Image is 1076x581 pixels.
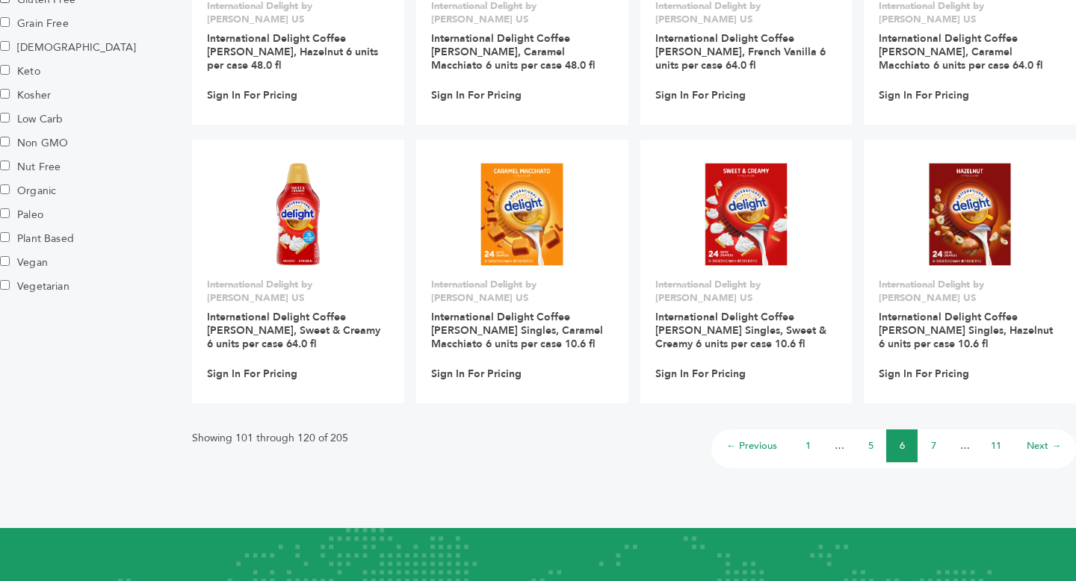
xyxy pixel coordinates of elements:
a: Sign In For Pricing [431,367,522,381]
a: International Delight Coffee [PERSON_NAME], Caramel Macchiato 6 units per case 64.0 fl [879,31,1042,72]
a: 6 [900,439,905,453]
a: International Delight Coffee [PERSON_NAME] Singles, Hazelnut 6 units per case 10.6 fl [879,310,1053,351]
li: … [823,429,855,462]
p: Showing 101 through 120 of 205 [192,429,348,447]
a: International Delight Coffee [PERSON_NAME], Sweet & Creamy 6 units per case 64.0 fl [207,310,380,351]
a: Sign In For Pricing [655,367,746,381]
a: International Delight Coffee [PERSON_NAME], Caramel Macchiato 6 units per case 48.0 fl [431,31,595,72]
p: International Delight by [PERSON_NAME] US [207,278,389,305]
img: International Delight Coffee Creamer Singles, Caramel Macchiato 6 units per case 10.6 fl [468,161,576,269]
a: 11 [991,439,1001,453]
img: International Delight Coffee Creamer Singles, Hazelnut 6 units per case 10.6 fl [916,161,1024,269]
p: International Delight by [PERSON_NAME] US [431,278,613,305]
a: International Delight Coffee [PERSON_NAME] Singles, Caramel Macchiato 6 units per case 10.6 fl [431,310,603,351]
a: Sign In For Pricing [879,367,969,381]
a: 5 [868,439,874,453]
a: 1 [806,439,811,453]
p: International Delight by [PERSON_NAME] US [655,278,838,305]
a: Sign In For Pricing [655,89,746,102]
a: 7 [931,439,936,453]
li: … [949,429,980,462]
a: International Delight Coffee [PERSON_NAME] Singles, Sweet & Creamy 6 units per case 10.6 fl [655,310,826,351]
a: Sign In For Pricing [207,89,297,102]
a: International Delight Coffee [PERSON_NAME], Hazelnut 6 units per case 48.0 fl [207,31,378,72]
img: International Delight Coffee Creamer Singles, Sweet & Creamy 6 units per case 10.6 fl [692,161,800,269]
a: Sign In For Pricing [431,89,522,102]
a: Sign In For Pricing [879,89,969,102]
p: International Delight by [PERSON_NAME] US [879,278,1061,305]
a: Next → [1027,439,1061,453]
a: Sign In For Pricing [207,367,297,381]
a: International Delight Coffee [PERSON_NAME], French Vanilla 6 units per case 64.0 fl [655,31,826,72]
img: International Delight Coffee Creamer, Sweet & Creamy 6 units per case 64.0 fl [244,161,353,269]
a: ← Previous [726,439,777,453]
